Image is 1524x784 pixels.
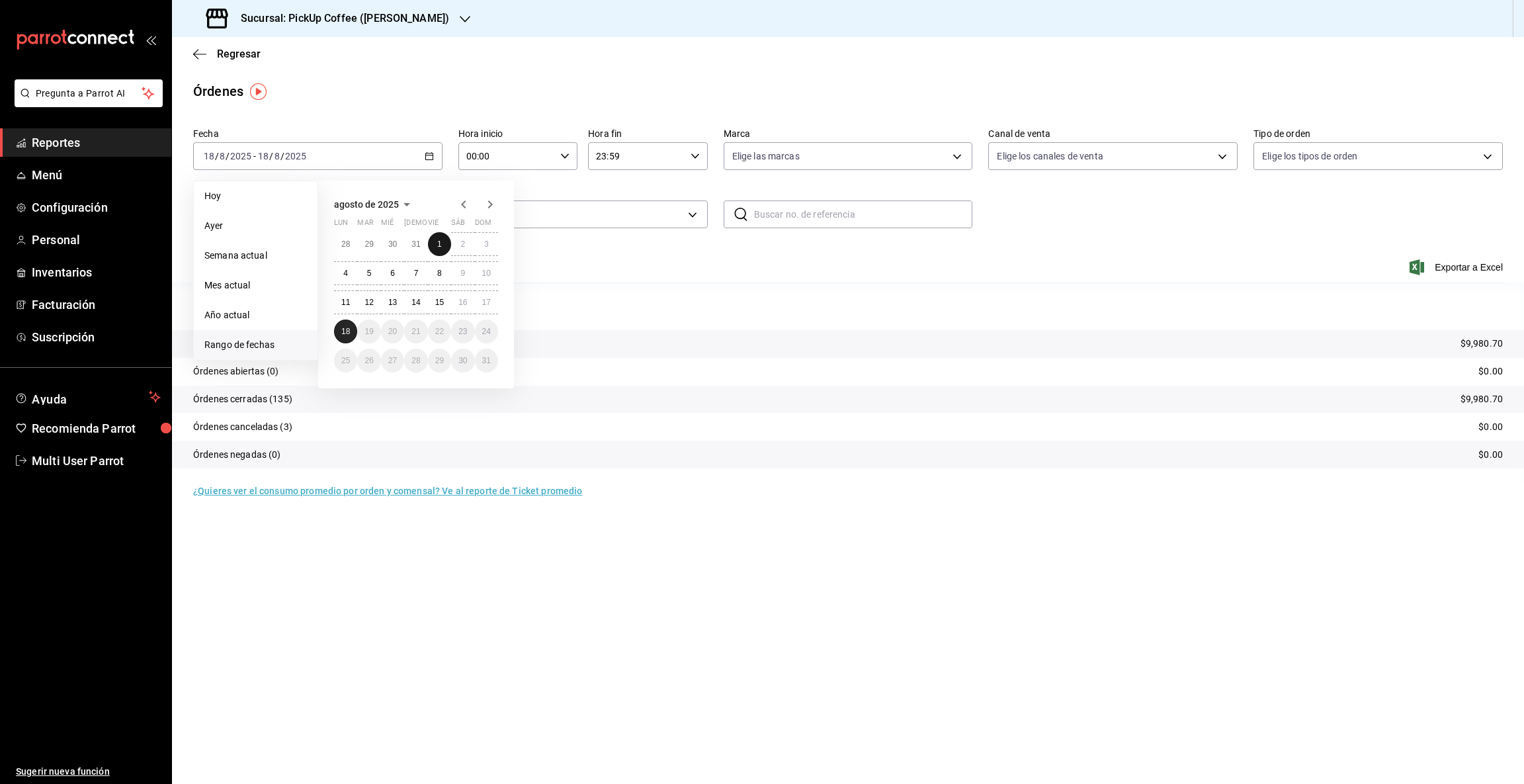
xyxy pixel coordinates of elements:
[411,240,420,249] abbr: 31 de julio de 2025
[341,240,350,249] abbr: 28 de julio de 2025
[193,486,582,496] a: ¿Quieres ver el consumo promedio por orden y comensal? Ve al reporte de Ticket promedio
[460,269,465,278] abbr: 9 de agosto de 2025
[437,269,442,278] abbr: 8 de agosto de 2025
[482,269,491,278] abbr: 10 de agosto de 2025
[193,392,292,406] p: Órdenes cerradas (135)
[226,151,230,161] span: /
[381,232,404,256] button: 30 de julio de 2025
[475,261,498,285] button: 10 de agosto de 2025
[475,218,491,232] abbr: domingo
[32,231,161,249] span: Personal
[204,279,307,292] span: Mes actual
[204,308,307,322] span: Año actual
[388,327,397,336] abbr: 20 de agosto de 2025
[32,389,144,405] span: Ayuda
[414,269,419,278] abbr: 7 de agosto de 2025
[754,201,973,228] input: Buscar no. de referencia
[204,249,307,263] span: Semana actual
[451,290,474,314] button: 16 de agosto de 2025
[467,208,683,222] span: Ver todos
[193,448,281,462] p: Órdenes negadas (0)
[364,298,373,307] abbr: 12 de agosto de 2025
[253,151,256,161] span: -
[1460,392,1503,406] p: $9,980.70
[458,298,467,307] abbr: 16 de agosto de 2025
[364,356,373,365] abbr: 26 de agosto de 2025
[451,320,474,343] button: 23 de agosto de 2025
[193,48,261,60] button: Regresar
[1262,150,1357,163] span: Elige los tipos de orden
[193,365,279,378] p: Órdenes abiertas (0)
[341,298,350,307] abbr: 11 de agosto de 2025
[388,356,397,365] abbr: 27 de agosto de 2025
[482,356,491,365] abbr: 31 de agosto de 2025
[404,232,427,256] button: 31 de julio de 2025
[193,81,243,101] div: Órdenes
[411,298,420,307] abbr: 14 de agosto de 2025
[32,328,161,346] span: Suscripción
[357,349,380,372] button: 26 de agosto de 2025
[428,349,451,372] button: 29 de agosto de 2025
[193,420,292,434] p: Órdenes canceladas (3)
[588,129,707,138] label: Hora fin
[475,349,498,372] button: 31 de agosto de 2025
[32,452,161,470] span: Multi User Parrot
[32,166,161,184] span: Menú
[334,320,357,343] button: 18 de agosto de 2025
[1460,337,1503,351] p: $9,980.70
[193,298,1503,314] p: Resumen
[997,150,1103,163] span: Elige los canales de venta
[458,187,708,196] label: Usuario
[250,83,267,100] img: Tooltip marker
[1253,129,1503,138] label: Tipo de orden
[451,261,474,285] button: 9 de agosto de 2025
[404,290,427,314] button: 14 de agosto de 2025
[381,218,394,232] abbr: miércoles
[343,269,348,278] abbr: 4 de agosto de 2025
[404,349,427,372] button: 28 de agosto de 2025
[1478,448,1503,462] p: $0.00
[193,129,443,138] label: Fecha
[357,232,380,256] button: 29 de julio de 2025
[367,269,372,278] abbr: 5 de agosto de 2025
[484,240,489,249] abbr: 3 de agosto de 2025
[364,240,373,249] abbr: 29 de julio de 2025
[146,34,156,45] button: open_drawer_menu
[230,11,449,26] h3: Sucursal: PickUp Coffee ([PERSON_NAME])
[32,198,161,216] span: Configuración
[334,232,357,256] button: 28 de julio de 2025
[411,356,420,365] abbr: 28 de agosto de 2025
[280,151,284,161] span: /
[988,129,1238,138] label: Canal de venta
[364,327,373,336] abbr: 19 de agosto de 2025
[458,327,467,336] abbr: 23 de agosto de 2025
[404,218,482,232] abbr: jueves
[411,327,420,336] abbr: 21 de agosto de 2025
[204,189,307,203] span: Hoy
[388,240,397,249] abbr: 30 de julio de 2025
[482,327,491,336] abbr: 24 de agosto de 2025
[32,134,161,152] span: Reportes
[428,232,451,256] button: 1 de agosto de 2025
[357,218,373,232] abbr: martes
[475,320,498,343] button: 24 de agosto de 2025
[381,349,404,372] button: 27 de agosto de 2025
[428,290,451,314] button: 15 de agosto de 2025
[32,263,161,281] span: Inventarios
[458,129,577,138] label: Hora inicio
[219,151,226,161] input: --
[203,151,215,161] input: --
[451,349,474,372] button: 30 de agosto de 2025
[269,151,273,161] span: /
[204,338,307,352] span: Rango de fechas
[435,298,444,307] abbr: 15 de agosto de 2025
[334,196,415,212] button: agosto de 2025
[435,356,444,365] abbr: 29 de agosto de 2025
[381,290,404,314] button: 13 de agosto de 2025
[357,261,380,285] button: 5 de agosto de 2025
[357,290,380,314] button: 12 de agosto de 2025
[32,296,161,314] span: Facturación
[1412,259,1503,275] button: Exportar a Excel
[428,261,451,285] button: 8 de agosto de 2025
